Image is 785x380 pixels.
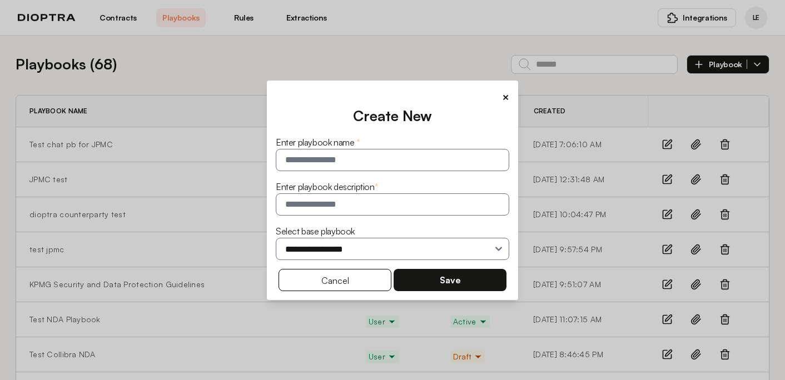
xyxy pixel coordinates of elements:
[502,89,509,105] button: ×
[276,180,509,193] div: Enter playbook description
[276,224,509,238] div: Select base playbook
[279,269,391,291] button: Cancel
[276,136,509,149] div: Enter playbook name
[276,105,509,127] div: Create New
[394,269,506,291] button: Save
